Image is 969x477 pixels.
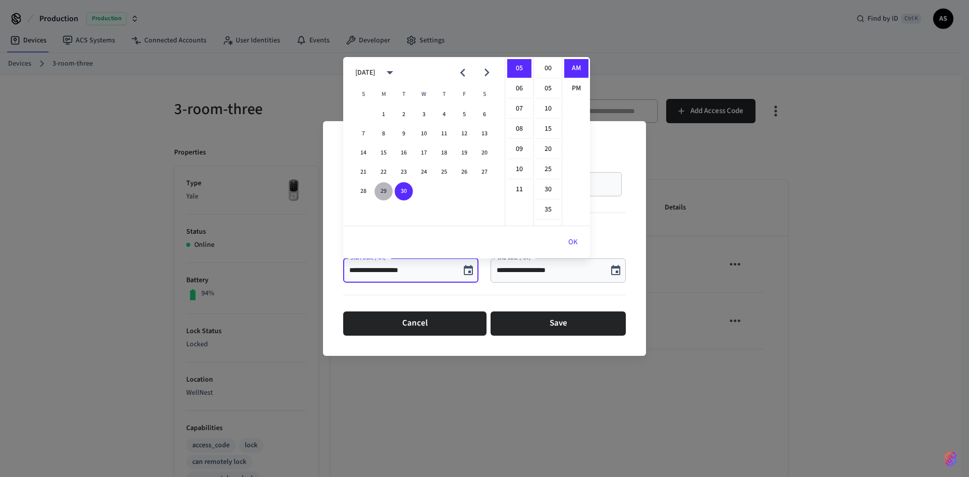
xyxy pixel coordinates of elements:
button: 8 [374,125,393,143]
li: 5 minutes [536,79,560,98]
button: 16 [395,144,413,162]
ul: Select minutes [533,57,562,226]
button: Save [491,311,626,336]
span: Saturday [475,84,494,104]
li: 35 minutes [536,200,560,220]
button: 24 [415,163,433,181]
button: 15 [374,144,393,162]
li: 8 hours [507,120,531,139]
button: 19 [455,144,473,162]
img: SeamLogoGradient.69752ec5.svg [945,451,957,467]
button: 11 [435,125,453,143]
button: 2 [395,105,413,124]
button: 6 [475,105,494,124]
li: 0 minutes [536,59,560,78]
span: Tuesday [395,84,413,104]
button: 22 [374,163,393,181]
button: 27 [475,163,494,181]
span: Sunday [354,84,372,104]
li: 20 minutes [536,140,560,159]
ul: Select hours [505,57,533,226]
li: PM [564,79,588,98]
li: 30 minutes [536,180,560,199]
label: End Date (+04) [498,254,533,261]
button: 25 [435,163,453,181]
div: [DATE] [355,68,375,78]
span: Monday [374,84,393,104]
button: Choose date, selected date is Sep 30, 2025 [606,260,626,281]
li: 6 hours [507,79,531,98]
li: AM [564,59,588,78]
button: 26 [455,163,473,181]
button: 29 [374,182,393,200]
button: 28 [354,182,372,200]
li: 10 hours [507,160,531,179]
li: 15 minutes [536,120,560,139]
button: Next month [475,61,499,84]
button: 5 [455,105,473,124]
button: 9 [395,125,413,143]
li: 11 hours [507,180,531,199]
span: Thursday [435,84,453,104]
button: Choose date, selected date is Sep 30, 2025 [458,260,478,281]
button: 7 [354,125,372,143]
button: 14 [354,144,372,162]
button: 18 [435,144,453,162]
li: 9 hours [507,140,531,159]
button: 17 [415,144,433,162]
button: 3 [415,105,433,124]
button: 10 [415,125,433,143]
button: 4 [435,105,453,124]
button: 13 [475,125,494,143]
li: 25 minutes [536,160,560,179]
button: Previous month [451,61,474,84]
button: 23 [395,163,413,181]
li: 40 minutes [536,221,560,240]
button: Cancel [343,311,487,336]
span: Friday [455,84,473,104]
button: 30 [395,182,413,200]
li: 10 minutes [536,99,560,119]
button: calendar view is open, switch to year view [378,61,402,84]
span: Wednesday [415,84,433,104]
ul: Select meridiem [562,57,590,226]
button: OK [556,230,590,254]
button: 1 [374,105,393,124]
li: 5 hours [507,59,531,78]
button: 20 [475,144,494,162]
button: 21 [354,163,372,181]
label: Start Date (+04) [350,254,388,261]
button: 12 [455,125,473,143]
li: 7 hours [507,99,531,119]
